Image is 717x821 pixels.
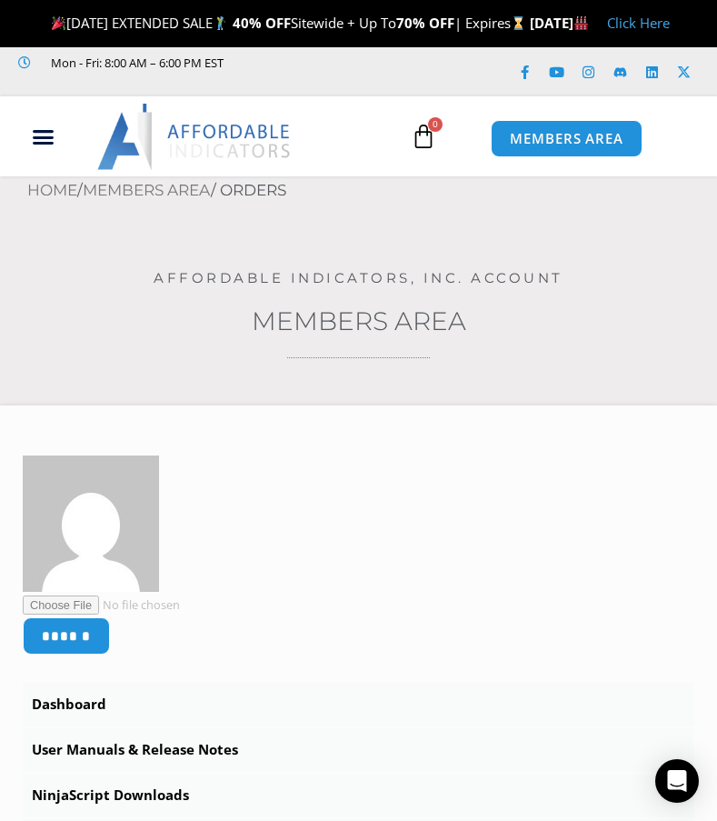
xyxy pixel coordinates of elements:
strong: [DATE] [530,14,589,32]
iframe: Customer reviews powered by Trustpilot [18,74,291,92]
img: 🏌️‍♂️ [214,16,227,30]
span: 0 [428,117,443,132]
div: Menu Toggle [8,120,79,155]
img: 🎉 [52,16,65,30]
a: User Manuals & Release Notes [23,728,694,772]
a: MEMBERS AREA [491,120,642,157]
img: ⌛ [512,16,525,30]
nav: Breadcrumb [27,176,717,205]
a: Home [27,181,77,199]
span: Mon - Fri: 8:00 AM – 6:00 PM EST [46,52,224,74]
img: LogoAI | Affordable Indicators – NinjaTrader [97,104,293,169]
div: Open Intercom Messenger [655,759,699,803]
a: Members Area [252,305,466,336]
img: 24b01cdd5a67d5df54e0cd2aba648eccc424c632ff12d636cec44867d2d85049 [23,456,159,592]
img: 🏭 [574,16,588,30]
a: Click Here [607,14,670,32]
span: MEMBERS AREA [510,132,623,145]
strong: 40% OFF [233,14,291,32]
strong: 70% OFF [396,14,454,32]
span: [DATE] EXTENDED SALE Sitewide + Up To | Expires [47,14,529,32]
a: NinjaScript Downloads [23,774,694,817]
a: Affordable Indicators, Inc. Account [154,269,563,286]
a: 0 [383,110,463,163]
a: Members Area [83,181,211,199]
a: Dashboard [23,683,694,726]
